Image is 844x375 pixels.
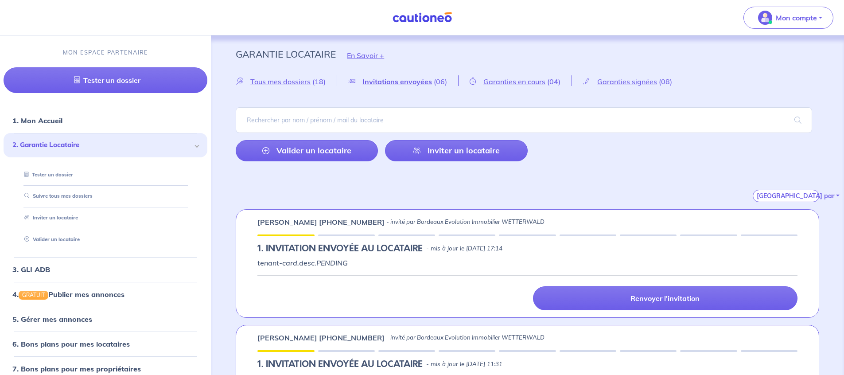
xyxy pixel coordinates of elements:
span: Garanties signées [597,77,657,86]
a: 5. Gérer mes annonces [12,315,92,324]
h5: 1.︎ INVITATION ENVOYÉE AU LOCATAIRE [257,359,423,370]
img: Cautioneo [389,12,455,23]
button: illu_account_valid_menu.svgMon compte [743,7,833,29]
p: [PERSON_NAME] [PHONE_NUMBER] [257,332,385,343]
span: (18) [312,77,326,86]
img: illu_account_valid_menu.svg [758,11,772,25]
a: 3. GLI ADB [12,265,50,273]
span: (08) [659,77,672,86]
a: Inviter un locataire [385,140,527,161]
div: 4.GRATUITPublier mes annonces [4,285,207,303]
div: state: PENDING, Context: [257,243,797,254]
span: Garanties en cours [483,77,545,86]
a: Garanties signées(08) [572,77,683,86]
div: 1. Mon Accueil [4,112,207,129]
p: - invité par Bordeaux Evolution Immobilier WETTERWALD [386,218,545,227]
a: Invitations envoyées(06) [337,77,458,86]
div: state: PENDING, Context: [257,359,797,370]
span: Tous mes dossiers [250,77,311,86]
a: Inviter un locataire [21,215,78,221]
button: En Savoir + [336,43,395,68]
h5: 1.︎ INVITATION ENVOYÉE AU LOCATAIRE [257,243,423,254]
p: - mis à jour le [DATE] 11:31 [426,360,502,369]
p: - invité par Bordeaux Evolution Immobilier WETTERWALD [386,333,545,342]
div: 5. Gérer mes annonces [4,310,207,328]
input: Rechercher par nom / prénom / mail du locataire [236,107,812,133]
span: 2. Garantie Locataire [12,140,192,150]
span: (04) [547,77,560,86]
span: search [784,108,812,133]
div: Valider un locataire [14,232,197,247]
a: 4.GRATUITPublier mes annonces [12,289,124,298]
p: [PERSON_NAME] [PHONE_NUMBER] [257,217,385,227]
button: [GEOGRAPHIC_DATA] par [753,190,819,202]
p: - mis à jour le [DATE] 17:14 [426,244,502,253]
div: 3. GLI ADB [4,260,207,278]
span: (06) [434,77,447,86]
p: Renvoyer l'invitation [630,294,700,303]
a: Suivre tous mes dossiers [21,193,93,199]
a: Valider un locataire [236,140,378,161]
a: Valider un locataire [21,236,80,242]
p: Garantie Locataire [236,46,336,62]
p: Mon compte [776,12,817,23]
a: Tester un dossier [4,67,207,93]
a: 6. Bons plans pour mes locataires [12,340,130,348]
div: 6. Bons plans pour mes locataires [4,335,207,353]
a: 1. Mon Accueil [12,116,62,125]
p: MON ESPACE PARTENAIRE [63,48,148,57]
div: Tester un dossier [14,167,197,182]
div: Inviter un locataire [14,211,197,225]
div: 2. Garantie Locataire [4,133,207,157]
a: Tester un dossier [21,171,73,177]
a: Tous mes dossiers(18) [236,77,337,86]
p: tenant-card.desc.PENDING [257,258,797,268]
a: Renvoyer l'invitation [533,286,797,310]
a: 7. Bons plans pour mes propriétaires [12,364,141,373]
div: Suivre tous mes dossiers [14,189,197,203]
a: Garanties en cours(04) [459,77,572,86]
span: Invitations envoyées [362,77,432,86]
